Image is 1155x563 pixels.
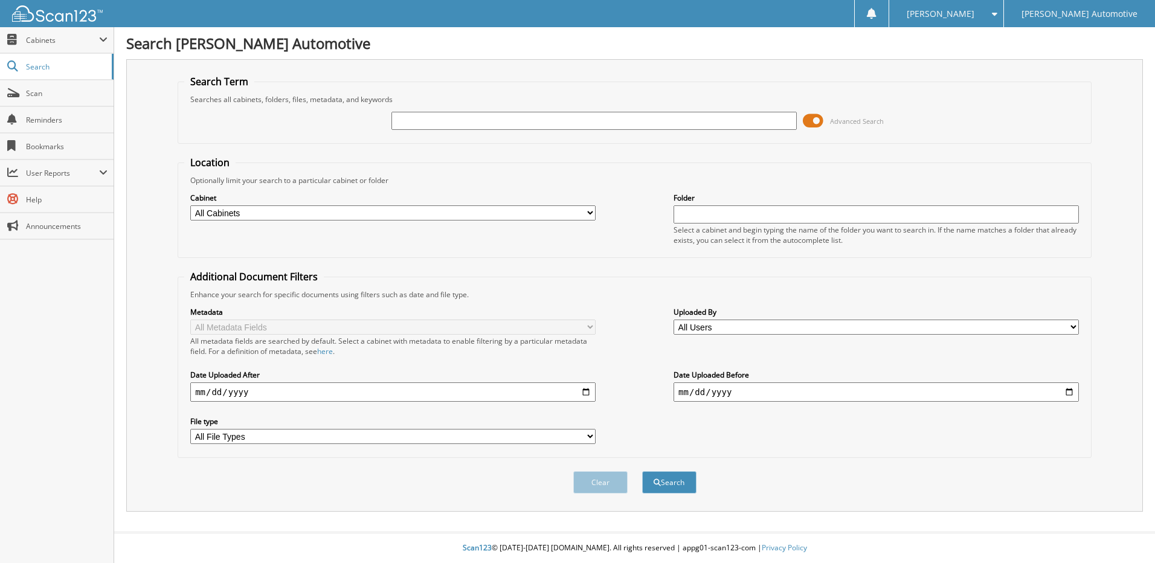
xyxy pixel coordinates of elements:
[674,382,1079,402] input: end
[573,471,628,494] button: Clear
[674,225,1079,245] div: Select a cabinet and begin typing the name of the folder you want to search in. If the name match...
[26,62,106,72] span: Search
[184,94,1085,105] div: Searches all cabinets, folders, files, metadata, and keywords
[184,156,236,169] legend: Location
[674,307,1079,317] label: Uploaded By
[184,75,254,88] legend: Search Term
[190,416,596,426] label: File type
[26,168,99,178] span: User Reports
[190,382,596,402] input: start
[26,141,108,152] span: Bookmarks
[26,88,108,98] span: Scan
[674,370,1079,380] label: Date Uploaded Before
[830,117,884,126] span: Advanced Search
[190,336,596,356] div: All metadata fields are searched by default. Select a cabinet with metadata to enable filtering b...
[26,35,99,45] span: Cabinets
[114,533,1155,563] div: © [DATE]-[DATE] [DOMAIN_NAME]. All rights reserved | appg01-scan123-com |
[190,307,596,317] label: Metadata
[26,115,108,125] span: Reminders
[12,5,103,22] img: scan123-logo-white.svg
[463,542,492,553] span: Scan123
[126,33,1143,53] h1: Search [PERSON_NAME] Automotive
[317,346,333,356] a: here
[907,10,974,18] span: [PERSON_NAME]
[184,289,1085,300] div: Enhance your search for specific documents using filters such as date and file type.
[184,175,1085,185] div: Optionally limit your search to a particular cabinet or folder
[26,195,108,205] span: Help
[26,221,108,231] span: Announcements
[1021,10,1137,18] span: [PERSON_NAME] Automotive
[762,542,807,553] a: Privacy Policy
[674,193,1079,203] label: Folder
[184,270,324,283] legend: Additional Document Filters
[1095,505,1155,563] iframe: Chat Widget
[190,193,596,203] label: Cabinet
[642,471,697,494] button: Search
[190,370,596,380] label: Date Uploaded After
